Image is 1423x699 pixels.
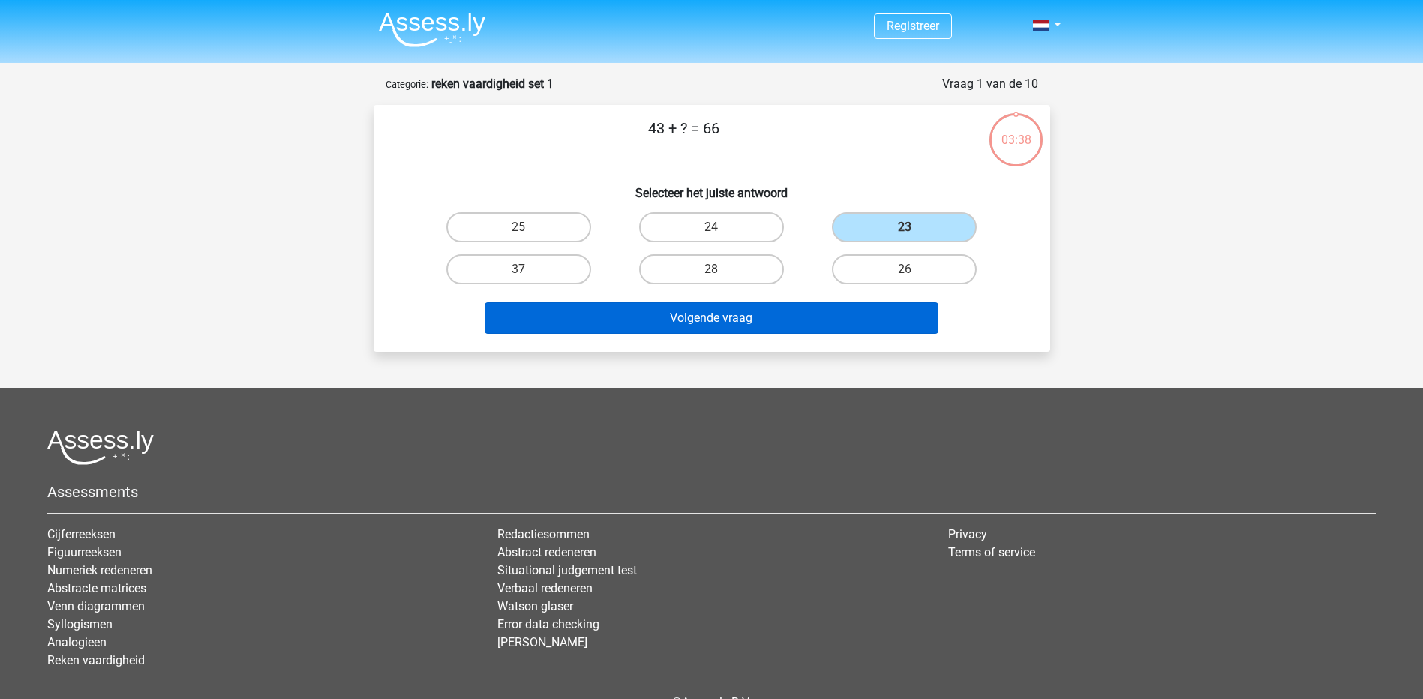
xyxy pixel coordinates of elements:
[47,430,154,465] img: Assessly logo
[47,617,113,631] a: Syllogismen
[47,563,152,577] a: Numeriek redeneren
[497,527,590,541] a: Redactiesommen
[639,212,784,242] label: 24
[47,599,145,613] a: Venn diagrammen
[942,75,1038,93] div: Vraag 1 van de 10
[398,174,1026,200] h6: Selecteer het juiste antwoord
[47,581,146,595] a: Abstracte matrices
[887,19,939,33] a: Registreer
[497,617,599,631] a: Error data checking
[47,483,1376,501] h5: Assessments
[497,599,573,613] a: Watson glaser
[497,635,587,649] a: [PERSON_NAME]
[47,635,107,649] a: Analogieen
[832,212,977,242] label: 23
[379,12,485,47] img: Assessly
[398,117,970,162] p: 43 + ? = 66
[639,254,784,284] label: 28
[832,254,977,284] label: 26
[431,76,554,91] strong: reken vaardigheid set 1
[386,79,428,90] small: Categorie:
[988,112,1044,149] div: 03:38
[47,527,116,541] a: Cijferreeksen
[497,581,593,595] a: Verbaal redeneren
[47,653,145,667] a: Reken vaardigheid
[948,527,987,541] a: Privacy
[446,254,591,284] label: 37
[497,545,596,559] a: Abstract redeneren
[497,563,637,577] a: Situational judgement test
[446,212,591,242] label: 25
[47,545,122,559] a: Figuurreeksen
[485,302,938,334] button: Volgende vraag
[948,545,1035,559] a: Terms of service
